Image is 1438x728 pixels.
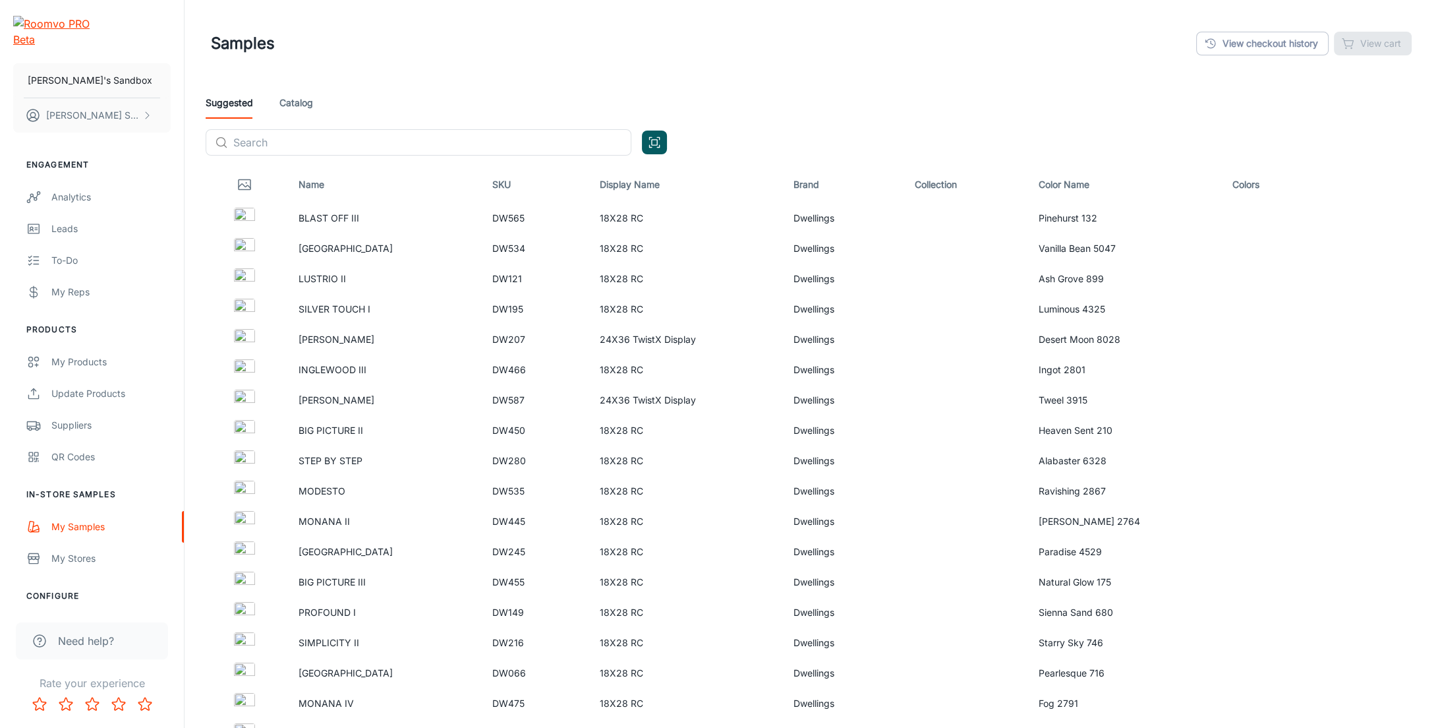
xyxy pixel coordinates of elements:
td: 18X28 RC [589,506,783,537]
td: GRENADA [288,233,482,264]
td: LUSTRIO II [288,264,482,294]
td: Fog 2791 [1028,688,1222,719]
td: 24X36 TwistX Display [589,324,783,355]
td: Dwellings [783,658,904,688]
div: Suppliers [51,418,171,433]
td: BIG PICTURE II [288,415,482,446]
td: MONANA IV [288,688,482,719]
td: 18X28 RC [589,446,783,476]
td: Dwellings [783,294,904,324]
td: STEP BY STEP [288,446,482,476]
td: DW565 [482,203,589,233]
td: Dwellings [783,203,904,233]
td: Pinehurst 132 [1028,203,1222,233]
button: Open QR code scanner [642,131,667,154]
td: Dwellings [783,264,904,294]
td: DW195 [482,294,589,324]
td: DW475 [482,688,589,719]
td: Luminous 4325 [1028,294,1222,324]
td: DW466 [482,355,589,385]
td: 24X36 TwistX Display [589,385,783,415]
p: [PERSON_NAME] Song [46,108,139,123]
th: Color Name [1028,166,1222,203]
th: Brand [783,166,904,203]
td: DW207 [482,324,589,355]
td: DW066 [482,658,589,688]
button: Rate 1 star [26,691,53,717]
input: Search [233,129,631,156]
div: QR Codes [51,450,171,464]
button: [PERSON_NAME]'s Sandbox [13,63,171,98]
td: BIG PICTURE III [288,567,482,597]
td: 18X28 RC [589,264,783,294]
td: 18X28 RC [589,658,783,688]
td: MONANA II [288,506,482,537]
td: Dwellings [783,476,904,506]
td: Dwellings [783,537,904,567]
td: Tweel 3915 [1028,385,1222,415]
td: Ingot 2801 [1028,355,1222,385]
td: DW587 [482,385,589,415]
div: Leads [51,222,171,236]
td: Alabaster 6328 [1028,446,1222,476]
td: Dwellings [783,688,904,719]
td: SILVER TOUCH I [288,294,482,324]
a: Suggested [206,87,253,119]
td: 18X28 RC [589,537,783,567]
a: Catalog [279,87,313,119]
td: KNOB CREEK [288,658,482,688]
td: Paradise 4529 [1028,537,1222,567]
div: Update Products [51,386,171,401]
td: BARCELONA [288,537,482,567]
button: [PERSON_NAME] Song [13,98,171,133]
td: Dwellings [783,446,904,476]
td: EMERSON II [288,385,482,415]
td: Dwellings [783,233,904,264]
td: SIMPLICITY II [288,628,482,658]
div: Analytics [51,190,171,204]
td: DW245 [482,537,589,567]
h1: Samples [211,32,275,55]
td: 18X28 RC [589,476,783,506]
td: DW121 [482,264,589,294]
img: Roomvo PRO Beta [13,16,94,47]
td: 18X28 RC [589,415,783,446]
td: Dwellings [783,628,904,658]
a: View checkout history [1196,32,1329,55]
td: Dwellings [783,597,904,628]
td: BLAST OFF III [288,203,482,233]
td: DW455 [482,567,589,597]
td: Desert Moon 8028 [1028,324,1222,355]
td: 18X28 RC [589,355,783,385]
p: Rate your experience [11,675,173,691]
td: DW534 [482,233,589,264]
td: DW149 [482,597,589,628]
td: DW450 [482,415,589,446]
p: [PERSON_NAME]'s Sandbox [28,73,152,88]
button: Rate 5 star [132,691,158,717]
td: 18X28 RC [589,597,783,628]
td: MODESTO [288,476,482,506]
td: 18X28 RC [589,688,783,719]
th: Collection [904,166,1028,203]
th: Display Name [589,166,783,203]
td: Heaven Sent 210 [1028,415,1222,446]
td: DW445 [482,506,589,537]
th: Colors [1222,166,1316,203]
div: My Stores [51,551,171,566]
th: SKU [482,166,589,203]
td: Vanilla Bean 5047 [1028,233,1222,264]
td: 18X28 RC [589,567,783,597]
div: My Samples [51,520,171,534]
td: Dwellings [783,567,904,597]
td: 18X28 RC [589,233,783,264]
td: INGLEWOOD III [288,355,482,385]
td: PROFOUND I [288,597,482,628]
td: Ash Grove 899 [1028,264,1222,294]
th: Name [288,166,482,203]
td: Sienna Sand 680 [1028,597,1222,628]
td: DW216 [482,628,589,658]
button: Rate 2 star [53,691,79,717]
svg: Thumbnail [237,177,252,193]
td: 18X28 RC [589,203,783,233]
